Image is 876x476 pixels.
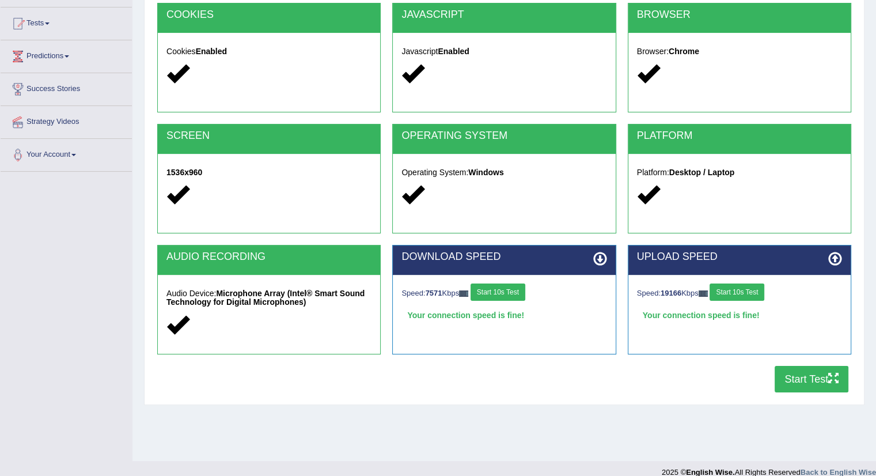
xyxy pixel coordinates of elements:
strong: Enabled [438,47,469,56]
img: ajax-loader-fb-connection.gif [699,290,708,297]
h2: OPERATING SYSTEM [401,130,606,142]
a: Strategy Videos [1,106,132,135]
h5: Browser: [637,47,842,56]
strong: 1536x960 [166,168,202,177]
strong: 19166 [661,289,681,297]
h2: AUDIO RECORDING [166,251,371,263]
strong: 7571 [426,289,442,297]
h2: PLATFORM [637,130,842,142]
h5: Audio Device: [166,289,371,307]
div: Your connection speed is fine! [401,307,606,324]
h2: BROWSER [637,9,842,21]
button: Start 10s Test [471,284,525,301]
img: ajax-loader-fb-connection.gif [459,290,468,297]
strong: Enabled [196,47,227,56]
h2: DOWNLOAD SPEED [401,251,606,263]
strong: Windows [468,168,503,177]
strong: Desktop / Laptop [669,168,735,177]
h5: Operating System: [401,168,606,177]
a: Predictions [1,40,132,69]
button: Start 10s Test [710,284,764,301]
strong: Chrome [669,47,699,56]
strong: Microphone Array (Intel® Smart Sound Technology for Digital Microphones) [166,289,365,307]
h5: Cookies [166,47,371,56]
div: Speed: Kbps [637,284,842,304]
a: Success Stories [1,73,132,102]
h5: Platform: [637,168,842,177]
a: Tests [1,7,132,36]
div: Your connection speed is fine! [637,307,842,324]
h5: Javascript [401,47,606,56]
h2: UPLOAD SPEED [637,251,842,263]
h2: COOKIES [166,9,371,21]
h2: JAVASCRIPT [401,9,606,21]
button: Start Test [775,366,848,392]
h2: SCREEN [166,130,371,142]
div: Speed: Kbps [401,284,606,304]
a: Your Account [1,139,132,168]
